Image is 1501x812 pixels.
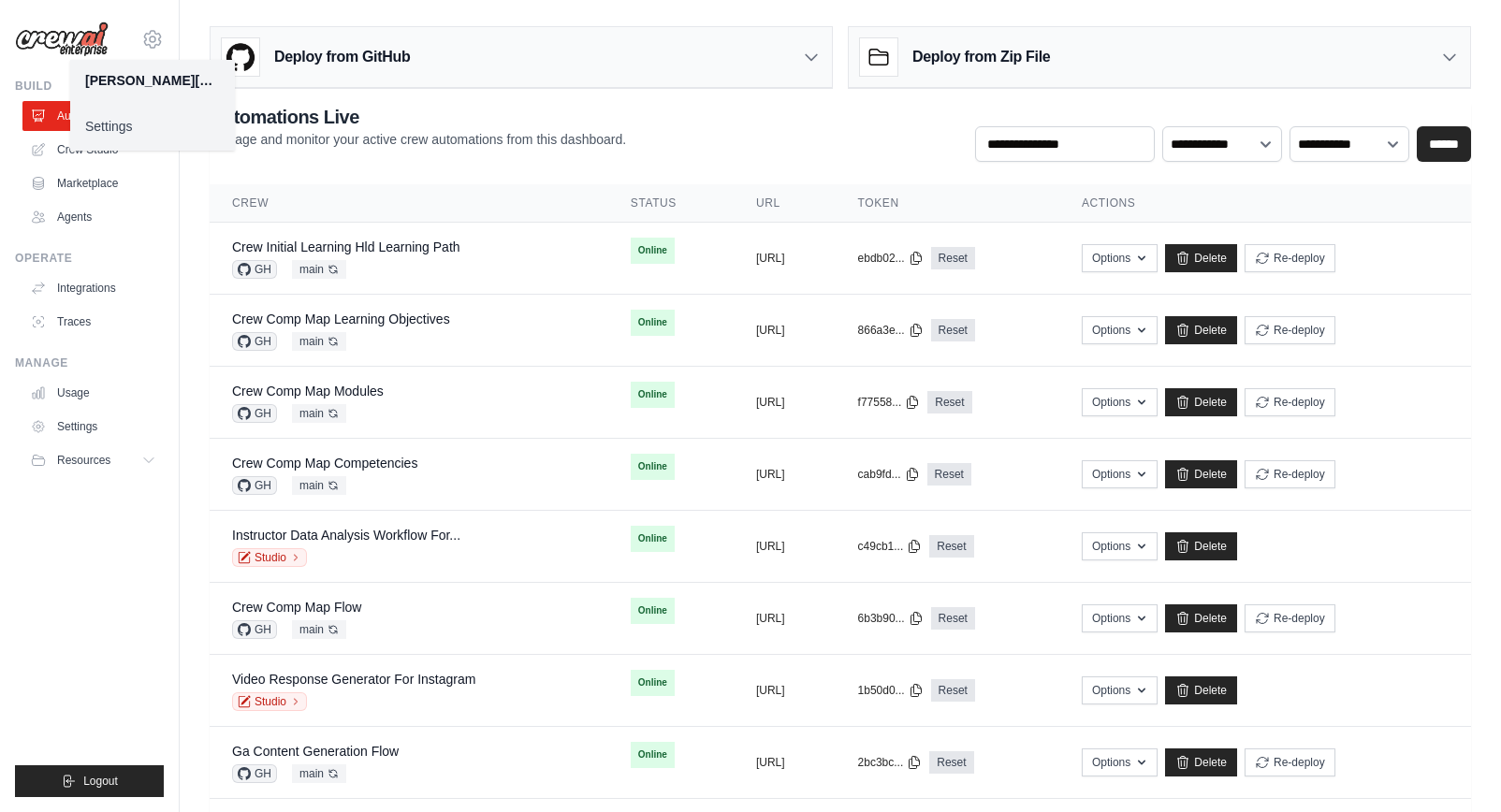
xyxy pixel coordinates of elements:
span: GH [232,404,277,423]
span: main [292,260,346,279]
button: Re-deploy [1245,748,1335,776]
a: Reset [927,391,971,413]
a: Reset [927,463,971,486]
a: Delete [1165,748,1237,776]
a: Automations [22,101,164,131]
div: Build [15,79,164,94]
a: Instructor Data Analysis Workflow For... [232,528,460,543]
a: Agents [22,202,164,232]
button: 2bc3bc... [858,755,923,770]
img: Logo [15,22,109,57]
button: 6b3b90... [858,611,924,626]
div: Manage [15,355,164,370]
span: Resources [57,453,110,468]
h3: Deploy from Zip File [912,46,1050,68]
h2: Automations Live [210,104,626,130]
button: ebdb02... [858,251,924,266]
span: main [292,332,346,351]
button: Options [1082,316,1158,344]
img: GitHub Logo [222,38,259,76]
button: Options [1082,532,1158,560]
span: Online [631,382,675,408]
a: Delete [1165,604,1237,632]
a: Studio [232,548,307,567]
button: Options [1082,388,1158,416]
span: GH [232,260,277,279]
span: Online [631,526,675,552]
span: GH [232,620,277,639]
a: Delete [1165,460,1237,488]
span: main [292,620,346,639]
th: Actions [1059,184,1471,223]
button: c49cb1... [858,539,923,554]
a: Video Response Generator For Instagram [232,672,475,687]
p: Manage and monitor your active crew automations from this dashboard. [210,130,626,149]
a: Traces [22,307,164,337]
a: Reset [931,607,975,630]
a: Settings [70,109,235,143]
button: Options [1082,604,1158,632]
span: GH [232,332,277,351]
a: Crew Initial Learning Hld Learning Path [232,239,460,254]
a: Studio [232,692,307,711]
a: Reset [931,679,975,702]
th: Token [836,184,1059,223]
span: Online [631,742,675,768]
th: URL [734,184,836,223]
span: Logout [83,774,118,789]
span: Online [631,454,675,480]
span: Online [631,598,675,624]
th: Crew [210,184,608,223]
th: Status [608,184,734,223]
span: Online [631,238,675,264]
button: Re-deploy [1245,460,1335,488]
a: Delete [1165,532,1237,560]
button: Options [1082,748,1158,776]
a: Delete [1165,388,1237,416]
span: main [292,764,346,783]
a: Delete [1165,676,1237,704]
a: Crew Comp Map Learning Objectives [232,312,450,326]
span: main [292,404,346,423]
span: Online [631,310,675,336]
a: Ga Content Generation Flow [232,744,399,759]
a: Marketplace [22,168,164,198]
button: 1b50d0... [858,683,924,698]
a: Crew Comp Map Flow [232,600,361,615]
a: Reset [931,247,975,269]
span: main [292,476,346,495]
button: Re-deploy [1245,604,1335,632]
button: Logout [15,765,164,797]
button: Re-deploy [1245,316,1335,344]
a: Reset [931,319,975,341]
a: Integrations [22,273,164,303]
a: Delete [1165,244,1237,272]
a: Reset [929,535,973,558]
h3: Deploy from GitHub [274,46,410,68]
a: Settings [22,412,164,442]
button: Re-deploy [1245,244,1335,272]
a: Usage [22,378,164,408]
a: Crew Comp Map Modules [232,384,384,399]
button: Options [1082,460,1158,488]
button: cab9fd... [858,467,920,482]
span: GH [232,764,277,783]
div: [PERSON_NAME][EMAIL_ADDRESS][PERSON_NAME][DOMAIN_NAME] [85,71,220,90]
span: GH [232,476,277,495]
a: Delete [1165,316,1237,344]
button: Options [1082,676,1158,704]
button: Re-deploy [1245,388,1335,416]
button: f77558... [858,395,921,410]
div: Operate [15,251,164,266]
iframe: Chat Widget [1407,722,1501,812]
a: Crew Comp Map Competencies [232,456,417,471]
a: Crew Studio [22,135,164,165]
button: Resources [22,445,164,475]
button: Options [1082,244,1158,272]
a: Reset [929,751,973,774]
button: 866a3e... [858,323,924,338]
span: Online [631,670,675,696]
